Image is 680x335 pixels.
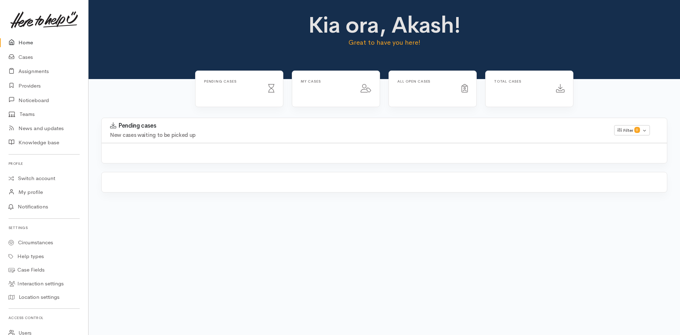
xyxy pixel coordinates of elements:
[110,132,606,138] h4: New cases waiting to be picked up
[8,159,80,168] h6: Profile
[301,79,352,83] h6: My cases
[204,79,260,83] h6: Pending cases
[8,313,80,323] h6: Access control
[245,13,524,38] h1: Kia ora, Akash!
[494,79,548,83] h6: Total cases
[245,38,524,48] p: Great to have you here!
[8,223,80,233] h6: Settings
[397,79,453,83] h6: All Open cases
[634,127,640,133] span: 0
[614,125,650,136] button: Filter0
[110,122,606,129] h3: Pending cases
